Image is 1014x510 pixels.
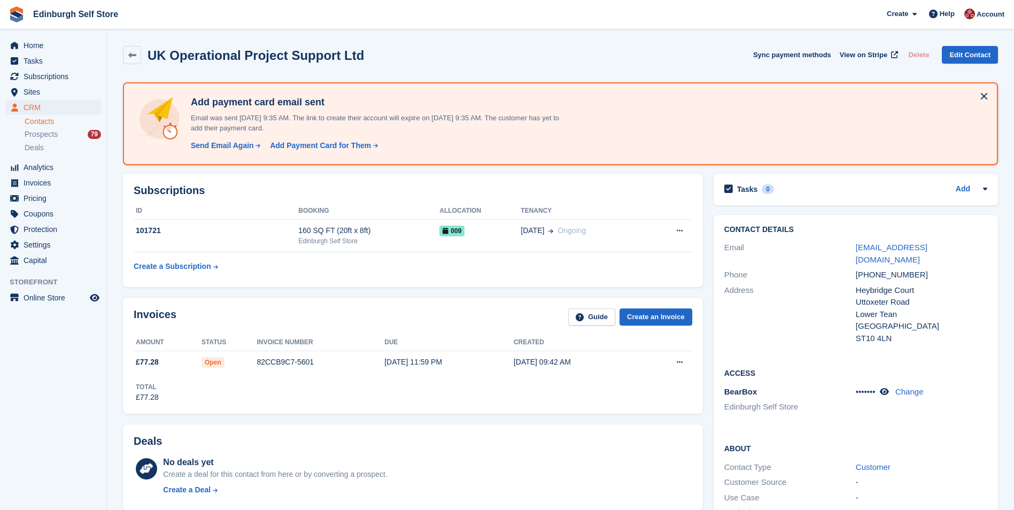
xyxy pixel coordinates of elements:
[25,117,101,127] a: Contacts
[856,320,987,333] div: [GEOGRAPHIC_DATA]
[24,69,88,84] span: Subscriptions
[163,456,387,469] div: No deals yet
[724,269,856,281] div: Phone
[856,308,987,321] div: Lower Tean
[521,225,544,236] span: [DATE]
[753,46,831,64] button: Sync payment methods
[558,226,586,235] span: Ongoing
[5,206,101,221] a: menu
[134,308,176,326] h2: Invoices
[384,334,514,351] th: Due
[24,175,88,190] span: Invoices
[5,191,101,206] a: menu
[270,140,371,151] div: Add Payment Card for Them
[762,184,774,194] div: 0
[136,382,159,392] div: Total
[25,142,101,153] a: Deals
[163,484,387,496] a: Create a Deal
[148,48,364,63] h2: UK Operational Project Support Ltd
[904,46,933,64] button: Delete
[5,100,101,115] a: menu
[134,203,298,220] th: ID
[137,96,182,142] img: add-payment-card-4dbda4983b697a7845d177d07a5d71e8a16f1ec00487972de202a45f1e8132f5.svg
[724,242,856,266] div: Email
[835,46,900,64] a: View on Stripe
[439,226,465,236] span: 009
[724,284,856,345] div: Address
[202,334,257,351] th: Status
[24,253,88,268] span: Capital
[163,469,387,480] div: Create a deal for this contact from here or by converting a prospect.
[514,334,642,351] th: Created
[5,175,101,190] a: menu
[856,333,987,345] div: ST10 4LN
[724,443,987,453] h2: About
[5,237,101,252] a: menu
[737,184,758,194] h2: Tasks
[25,129,101,140] a: Prospects 79
[724,367,987,378] h2: Access
[25,143,44,153] span: Deals
[298,225,439,236] div: 160 SQ FT (20ft x 8ft)
[24,222,88,237] span: Protection
[5,253,101,268] a: menu
[384,357,514,368] div: [DATE] 11:59 PM
[856,387,876,396] span: •••••••
[724,492,856,504] div: Use Case
[521,203,648,220] th: Tenancy
[29,5,122,23] a: Edinburgh Self Store
[257,357,384,368] div: 82CCB9C7-5601
[5,38,101,53] a: menu
[5,53,101,68] a: menu
[25,129,58,140] span: Prospects
[568,308,615,326] a: Guide
[9,6,25,22] img: stora-icon-8386f47178a22dfd0bd8f6a31ec36ba5ce8667c1dd55bd0f319d3a0aa187defe.svg
[856,296,987,308] div: Uttoxeter Road
[5,84,101,99] a: menu
[24,38,88,53] span: Home
[24,191,88,206] span: Pricing
[136,392,159,403] div: £77.28
[257,334,384,351] th: Invoice number
[24,206,88,221] span: Coupons
[24,100,88,115] span: CRM
[856,476,987,489] div: -
[202,357,225,368] span: Open
[620,308,692,326] a: Create an Invoice
[895,387,924,396] a: Change
[191,140,254,151] div: Send Email Again
[134,334,202,351] th: Amount
[977,9,1004,20] span: Account
[439,203,521,220] th: Allocation
[724,226,987,234] h2: Contact Details
[724,387,757,396] span: BearBox
[856,243,927,264] a: [EMAIL_ADDRESS][DOMAIN_NAME]
[724,476,856,489] div: Customer Source
[24,237,88,252] span: Settings
[163,484,211,496] div: Create a Deal
[840,50,887,60] span: View on Stripe
[856,492,987,504] div: -
[5,222,101,237] a: menu
[24,160,88,175] span: Analytics
[134,261,211,272] div: Create a Subscription
[134,184,692,197] h2: Subscriptions
[24,290,88,305] span: Online Store
[964,9,975,19] img: Lucy Michalec
[88,291,101,304] a: Preview store
[187,96,561,109] h4: Add payment card email sent
[856,284,987,297] div: Heybridge Court
[856,269,987,281] div: [PHONE_NUMBER]
[856,462,891,472] a: Customer
[266,140,379,151] a: Add Payment Card for Them
[5,160,101,175] a: menu
[724,461,856,474] div: Contact Type
[134,435,162,447] h2: Deals
[298,236,439,246] div: Edinburgh Self Store
[942,46,998,64] a: Edit Contact
[5,69,101,84] a: menu
[10,277,106,288] span: Storefront
[88,130,101,139] div: 79
[136,357,159,368] span: £77.28
[298,203,439,220] th: Booking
